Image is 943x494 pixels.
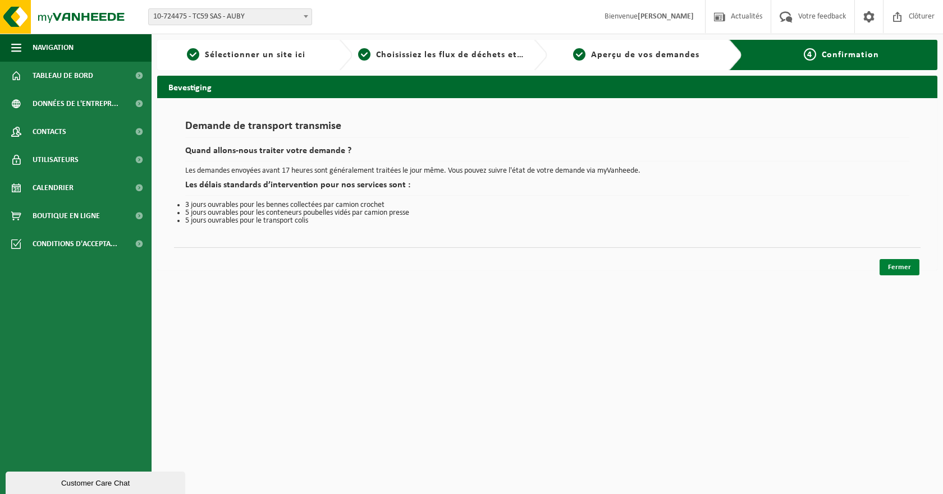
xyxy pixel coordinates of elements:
[185,146,909,161] h2: Quand allons-nous traiter votre demande ?
[149,9,312,25] span: 10-724475 - TC59 SAS - AUBY
[163,48,330,62] a: 1Sélectionner un site ici
[553,48,720,62] a: 3Aperçu de vos demandes
[376,50,563,59] span: Choisissiez les flux de déchets et récipients
[205,50,305,59] span: Sélectionner un site ici
[358,48,525,62] a: 2Choisissiez les flux de déchets et récipients
[591,50,699,59] span: Aperçu de vos demandes
[33,34,74,62] span: Navigation
[185,209,909,217] li: 5 jours ouvrables pour les conteneurs poubelles vidés par camion presse
[33,90,118,118] span: Données de l'entrepr...
[358,48,370,61] span: 2
[6,469,187,494] iframe: chat widget
[33,118,66,146] span: Contacts
[804,48,816,61] span: 4
[185,121,909,138] h1: Demande de transport transmise
[185,167,909,175] p: Les demandes envoyées avant 17 heures sont généralement traitées le jour même. Vous pouvez suivre...
[157,76,937,98] h2: Bevestiging
[185,201,909,209] li: 3 jours ouvrables pour les bennes collectées par camion crochet
[822,50,879,59] span: Confirmation
[638,12,694,21] strong: [PERSON_NAME]
[33,62,93,90] span: Tableau de bord
[148,8,312,25] span: 10-724475 - TC59 SAS - AUBY
[573,48,585,61] span: 3
[33,230,117,258] span: Conditions d'accepta...
[185,181,909,196] h2: Les délais standards d’intervention pour nos services sont :
[880,259,919,275] a: Fermer
[33,146,79,174] span: Utilisateurs
[187,48,199,61] span: 1
[33,174,74,202] span: Calendrier
[185,217,909,225] li: 5 jours ouvrables pour le transport colis
[33,202,100,230] span: Boutique en ligne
